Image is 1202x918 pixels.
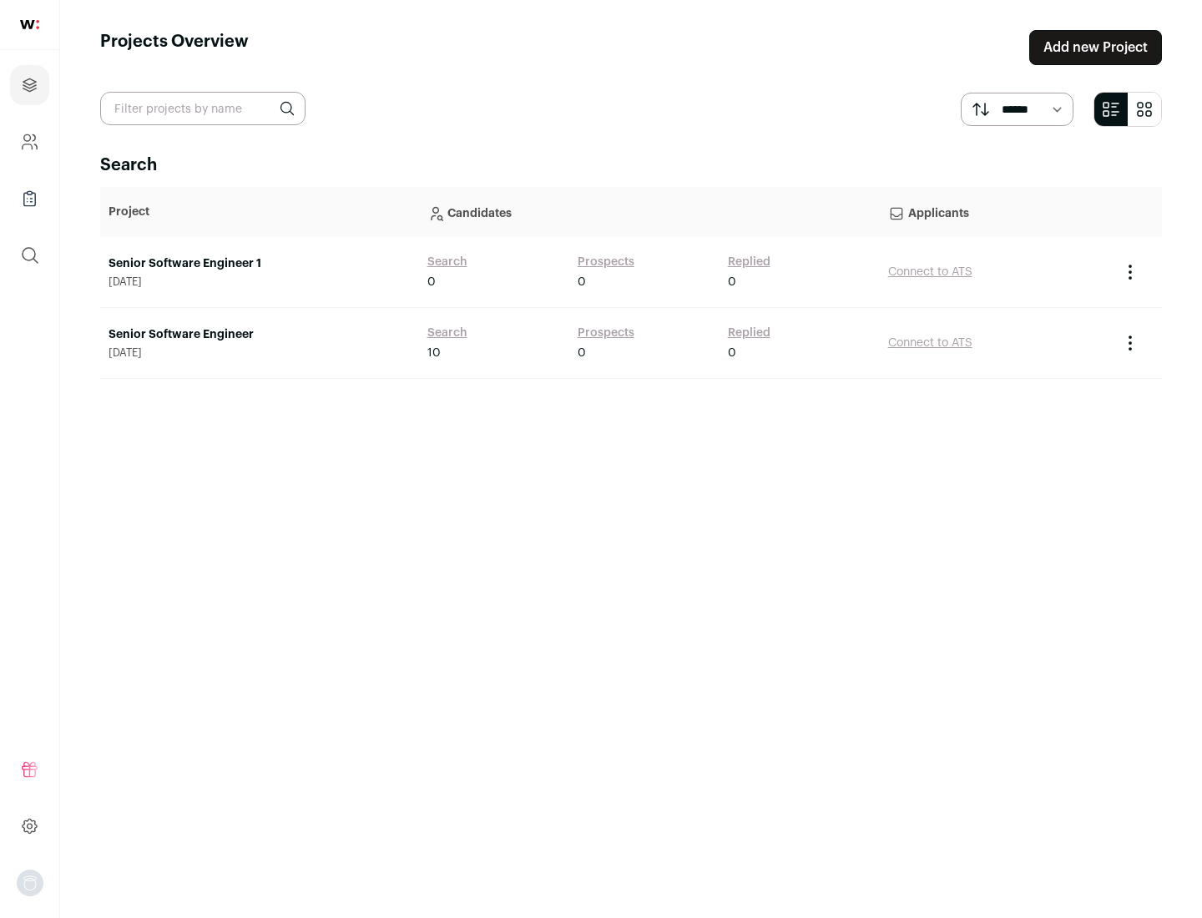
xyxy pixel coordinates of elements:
[109,346,411,360] span: [DATE]
[109,255,411,272] a: Senior Software Engineer 1
[17,870,43,896] button: Open dropdown
[888,266,972,278] a: Connect to ATS
[10,65,49,105] a: Projects
[109,204,411,220] p: Project
[728,274,736,290] span: 0
[728,345,736,361] span: 0
[17,870,43,896] img: nopic.png
[100,154,1162,177] h2: Search
[20,20,39,29] img: wellfound-shorthand-0d5821cbd27db2630d0214b213865d53afaa358527fdda9d0ea32b1df1b89c2c.svg
[1029,30,1162,65] a: Add new Project
[10,122,49,162] a: Company and ATS Settings
[578,274,586,290] span: 0
[728,254,770,270] a: Replied
[578,254,634,270] a: Prospects
[427,274,436,290] span: 0
[1120,262,1140,282] button: Project Actions
[427,345,441,361] span: 10
[728,325,770,341] a: Replied
[888,337,972,349] a: Connect to ATS
[109,275,411,289] span: [DATE]
[427,325,467,341] a: Search
[100,30,249,65] h1: Projects Overview
[10,179,49,219] a: Company Lists
[578,325,634,341] a: Prospects
[578,345,586,361] span: 0
[888,195,1104,229] p: Applicants
[1120,333,1140,353] button: Project Actions
[427,254,467,270] a: Search
[109,326,411,343] a: Senior Software Engineer
[427,195,871,229] p: Candidates
[100,92,306,125] input: Filter projects by name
